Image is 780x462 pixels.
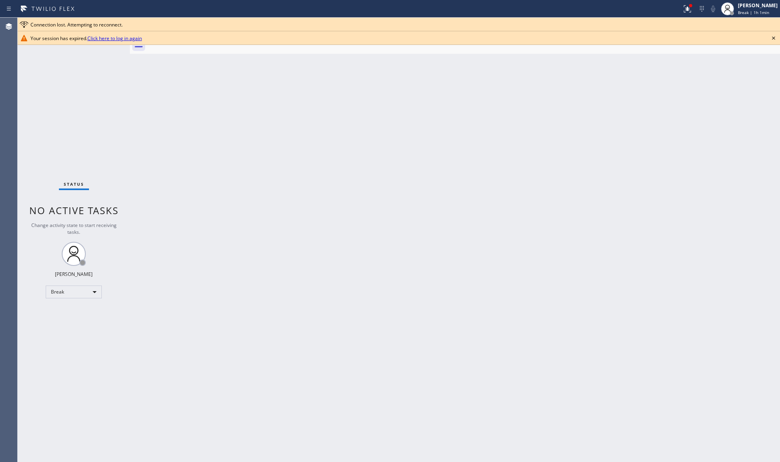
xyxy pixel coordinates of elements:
div: Break [46,286,102,298]
span: Change activity state to start receiving tasks. [31,222,117,235]
div: [PERSON_NAME] [738,2,778,9]
span: No active tasks [29,204,119,217]
span: Your session has expired. [30,35,142,42]
button: Mute [707,3,719,14]
span: Break | 1h 1min [738,10,769,15]
div: [PERSON_NAME] [55,271,93,278]
span: Connection lost. Attempting to reconnect. [30,21,123,28]
a: Click here to log in again [87,35,142,42]
span: Status [64,181,84,187]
